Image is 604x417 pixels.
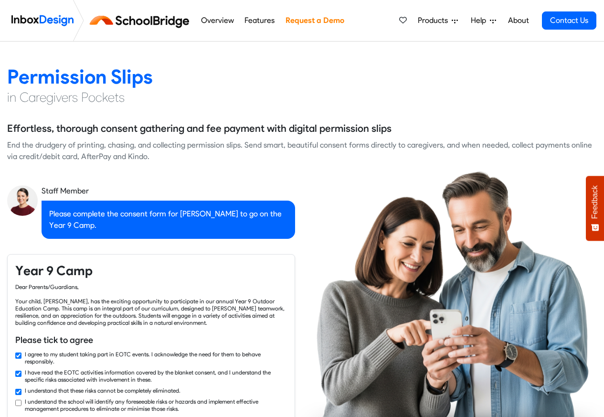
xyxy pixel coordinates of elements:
[586,176,604,241] button: Feedback - Show survey
[283,11,347,30] a: Request a Demo
[25,387,180,394] label: I understand that these risks cannot be completely eliminated.
[7,185,38,216] img: staff_avatar.png
[15,334,287,346] h6: Please tick to agree
[467,11,500,30] a: Help
[418,15,452,26] span: Products
[42,185,295,197] div: Staff Member
[15,283,287,326] div: Dear Parents/Guardians, Your child, [PERSON_NAME], has the exciting opportunity to participate in...
[542,11,596,30] a: Contact Us
[25,398,287,412] label: I understand the school will identify any foreseeable risks or hazards and implement effective ma...
[505,11,531,30] a: About
[42,201,295,239] div: Please complete the consent form for [PERSON_NAME] to go on the Year 9 Camp.
[25,369,287,383] label: I have read the EOTC activities information covered by the blanket consent, and I understand the ...
[88,9,195,32] img: schoolbridge logo
[25,351,287,365] label: I agree to my student taking part in EOTC events. I acknowledge the need for them to behave respo...
[7,89,597,106] h4: in Caregivers Pockets
[414,11,462,30] a: Products
[198,11,236,30] a: Overview
[591,185,599,219] span: Feedback
[15,262,287,279] h4: Year 9 Camp
[7,121,392,136] h5: Effortless, thorough consent gathering and fee payment with digital permission slips
[471,15,490,26] span: Help
[7,139,597,162] div: End the drudgery of printing, chasing, and collecting permission slips. Send smart, beautiful con...
[242,11,277,30] a: Features
[7,64,597,89] h2: Permission Slips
